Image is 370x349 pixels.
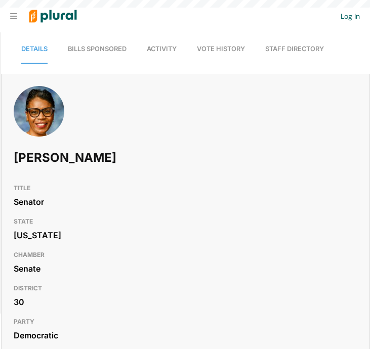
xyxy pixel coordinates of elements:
[14,228,357,243] div: [US_STATE]
[14,294,357,310] div: 30
[14,143,220,173] h1: [PERSON_NAME]
[14,261,357,276] div: Senate
[14,194,357,209] div: Senator
[21,35,48,64] a: Details
[14,86,64,162] img: Headshot of Adriane Johnson
[14,249,357,261] h3: CHAMBER
[147,35,177,64] a: Activity
[197,45,245,53] span: Vote History
[21,1,85,32] img: Logo for Plural
[21,45,48,53] span: Details
[265,35,324,64] a: Staff Directory
[14,282,357,294] h3: DISTRICT
[341,12,360,21] a: Log In
[14,182,357,194] h3: TITLE
[14,328,357,343] div: Democratic
[14,316,357,328] h3: PARTY
[14,215,357,228] h3: STATE
[147,45,177,53] span: Activity
[68,45,127,53] span: Bills Sponsored
[68,35,127,64] a: Bills Sponsored
[197,35,245,64] a: Vote History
